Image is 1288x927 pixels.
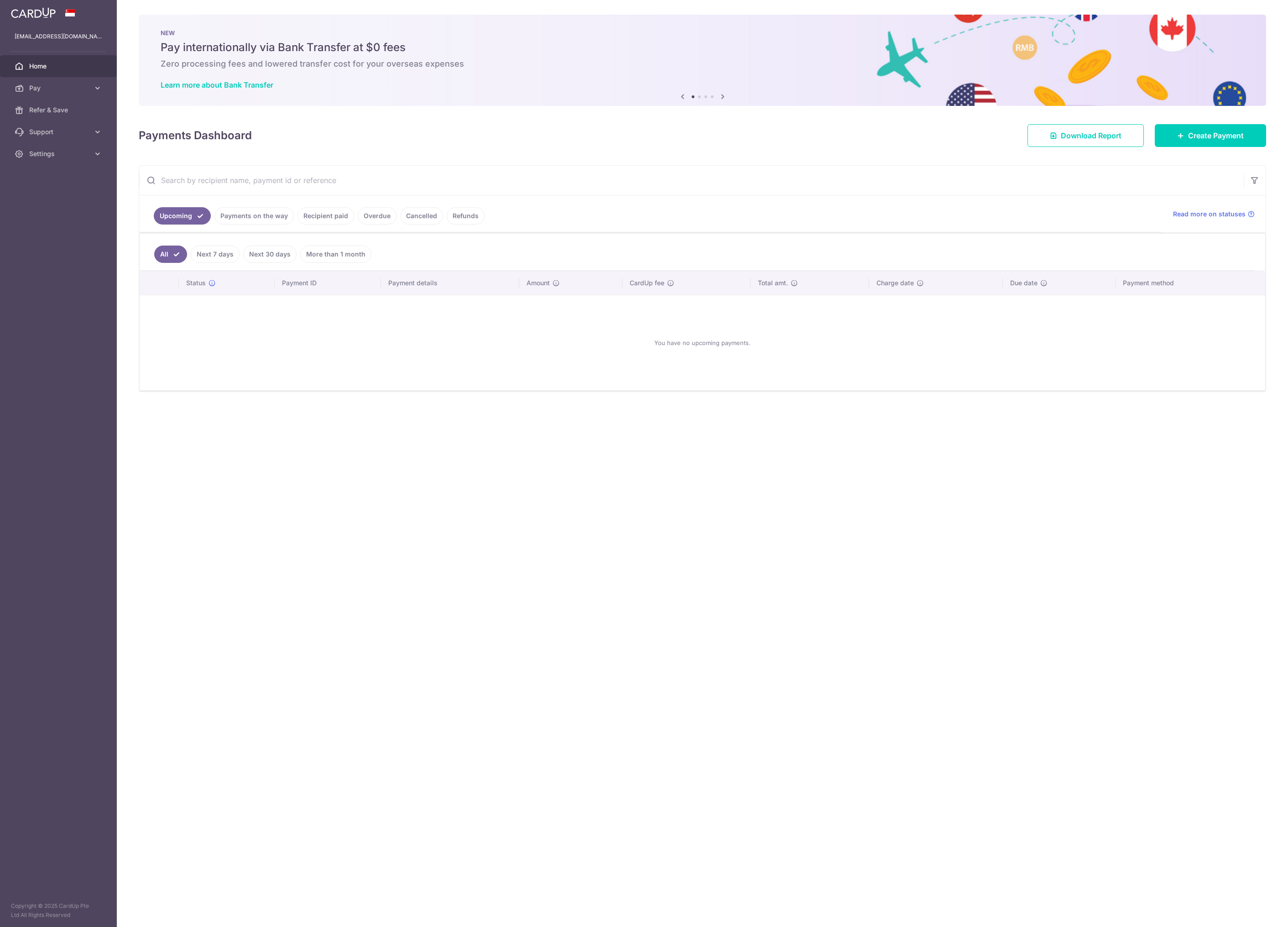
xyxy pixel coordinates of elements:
span: CardUp fee [630,278,664,288]
th: Payment details [381,271,519,295]
a: Refunds [447,207,485,225]
p: NEW [161,29,1244,37]
span: Status [186,278,206,288]
img: CardUp [11,7,56,18]
input: Search by recipient name, payment id or reference [139,166,1244,195]
img: Bank transfer banner [139,15,1266,106]
a: All [154,246,187,263]
a: More than 1 month [300,246,371,263]
p: [EMAIL_ADDRESS][DOMAIN_NAME] [15,32,102,41]
h4: Payments Dashboard [139,127,252,144]
a: Create Payment [1155,124,1266,147]
span: Total amt. [758,278,788,288]
span: Read more on statuses [1173,209,1246,219]
span: Charge date [876,278,914,288]
a: Recipient paid [297,207,354,225]
h6: Zero processing fees and lowered transfer cost for your overseas expenses [161,58,1244,69]
span: Download Report [1061,130,1121,141]
span: Create Payment [1188,130,1244,141]
a: Next 7 days [191,246,240,263]
div: You have no upcoming payments. [151,303,1254,383]
span: Refer & Save [29,105,89,115]
a: Overdue [358,207,396,225]
span: Settings [29,149,89,158]
span: Home [29,62,89,71]
h5: Pay internationally via Bank Transfer at $0 fees [161,40,1244,55]
a: Download Report [1027,124,1144,147]
a: Learn more about Bank Transfer [161,80,273,89]
a: Upcoming [154,207,211,225]
a: Payments on the way [214,207,294,225]
span: Amount [527,278,550,288]
a: Read more on statuses [1173,209,1255,219]
a: Cancelled [400,207,443,225]
th: Payment method [1116,271,1265,295]
span: Pay [29,84,89,93]
span: Due date [1010,278,1038,288]
span: Support [29,127,89,136]
a: Next 30 days [243,246,297,263]
th: Payment ID [275,271,381,295]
